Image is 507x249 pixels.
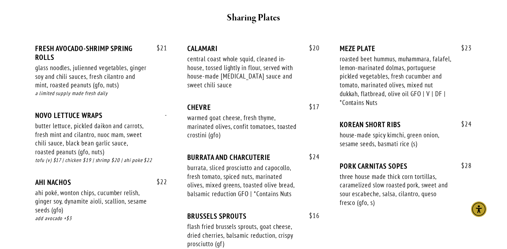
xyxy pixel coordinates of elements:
span: 28 [454,162,472,170]
span: $ [309,102,313,111]
div: CHEVRE [187,103,319,112]
span: $ [309,152,313,161]
div: MEZE PLATE [340,44,472,53]
div: warmed goat cheese, fresh thyme, marinated olives, confit tomatoes, toasted crostini (gfo) [187,113,299,139]
span: 24 [302,153,320,161]
div: house-made spicy kimchi, green onion, sesame seeds, basmati rice (s) [340,131,452,148]
span: 17 [302,103,320,111]
div: tofu (v) $17 | chicken $19 | shrimp $20 | ahi poke $22 [35,156,167,164]
span: 20 [302,44,320,52]
div: ahi poké, wonton chips, cucumber relish, ginger soy, dynamite aioli, scallion, sesame seeds (gfo) [35,188,147,214]
div: burrata, sliced prosciutto and capocollo, fresh tomato, spiced nuts, marinated olives, mixed gree... [187,163,299,198]
span: $ [157,178,160,186]
div: BRUSSELS SPROUTS [187,212,319,220]
div: NOVO LETTUCE WRAPS [35,111,167,120]
div: FRESH AVOCADO-SHRIMP SPRING ROLLS [35,44,167,62]
span: 24 [454,120,472,128]
span: 23 [454,44,472,52]
div: roasted beet hummus, muhammara, falafel, lemon-marinated dolmas, portuguese pickled vegetables, f... [340,55,452,107]
strong: Sharing Plates [227,12,280,24]
span: $ [461,120,465,128]
span: 21 [150,44,167,52]
span: $ [309,44,313,52]
span: $ [461,161,465,170]
span: $ [461,44,465,52]
div: central coast whole squid, cleaned in-house, tossed lightly in flour, served with house-made [MED... [187,55,299,89]
div: PORK CARNITAS SOPES [340,162,472,170]
div: KOREAN SHORT RIBS [340,120,472,129]
div: add avocado +$3 [35,214,167,223]
span: 16 [302,212,320,220]
div: CALAMARI [187,44,319,53]
div: AHI NACHOS [35,178,167,187]
div: glass noodles, julienned vegetables, ginger soy and chili sauces, fresh cilantro and mint, roaste... [35,63,147,89]
span: 22 [150,178,167,186]
div: Accessibility Menu [471,201,487,217]
div: butter lettuce, pickled daikon and carrots, fresh mint and cilantro, nuoc mam, sweet chili sauce,... [35,122,147,156]
div: flash fried brussels sprouts, goat cheese, dried cherries, balsamic reduction, crispy prosciutto ... [187,222,299,248]
div: three house made thick corn tortillas, caramelized slow roasted pork, sweet and sour escabeche, s... [340,172,452,207]
span: $ [157,44,160,52]
span: $ [309,211,313,220]
span: - [158,111,167,119]
div: BURRATA AND CHARCUTERIE [187,153,319,162]
div: a limited supply made fresh daily [35,89,167,98]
